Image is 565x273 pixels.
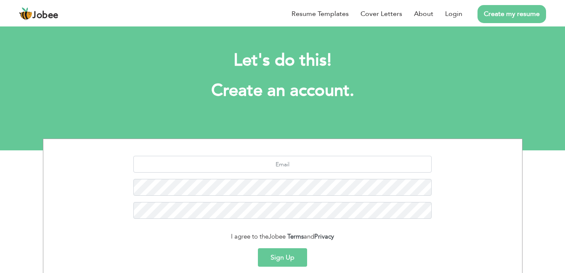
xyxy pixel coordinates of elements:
a: Privacy [314,232,334,241]
img: jobee.io [19,7,32,21]
span: Jobee [32,11,58,20]
input: Email [133,156,432,173]
a: Cover Letters [361,9,402,19]
div: I agree to the and [50,232,516,241]
a: Terms [287,232,304,241]
button: Sign Up [258,248,307,267]
a: Jobee [19,7,58,21]
h1: Create an account. [56,80,510,102]
a: About [414,9,433,19]
h2: Let's do this! [56,50,510,71]
span: Jobee [268,232,286,241]
a: Resume Templates [292,9,349,19]
a: Login [445,9,462,19]
a: Create my resume [477,5,546,23]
